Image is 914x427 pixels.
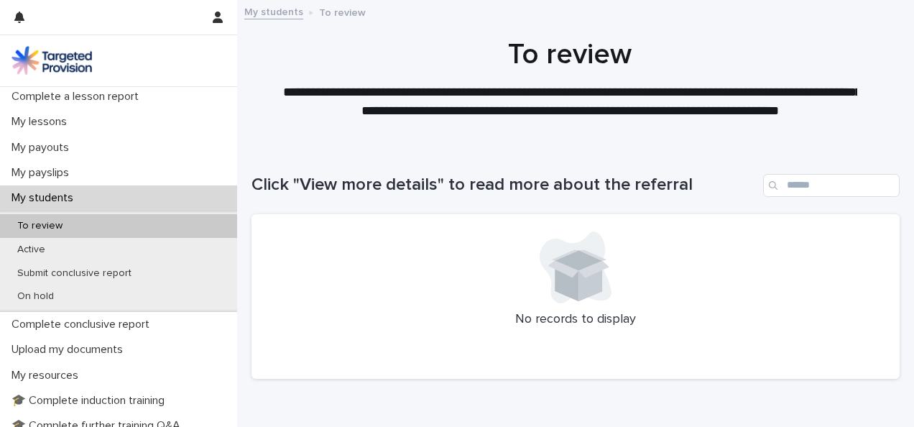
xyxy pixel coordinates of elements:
p: To review [6,220,74,232]
p: My lessons [6,115,78,129]
a: My students [244,3,303,19]
p: My payslips [6,166,80,180]
p: No records to display [269,312,882,328]
p: My resources [6,369,90,382]
p: My students [6,191,85,205]
h1: To review [251,37,889,72]
p: My payouts [6,141,80,155]
img: M5nRWzHhSzIhMunXDL62 [11,46,92,75]
p: To review [319,4,366,19]
input: Search [763,174,900,197]
p: Complete a lesson report [6,90,150,104]
p: Complete conclusive report [6,318,161,331]
p: Submit conclusive report [6,267,143,280]
p: Active [6,244,57,256]
p: On hold [6,290,65,303]
h1: Click "View more details" to read more about the referral [251,175,757,196]
p: Upload my documents [6,343,134,357]
p: 🎓 Complete induction training [6,394,176,408]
